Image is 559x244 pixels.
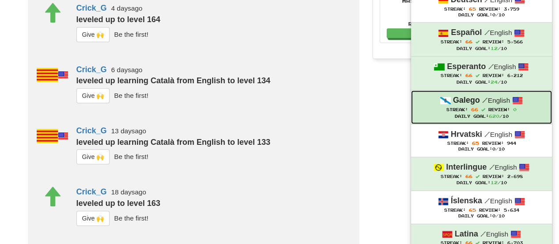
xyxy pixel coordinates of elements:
[468,207,475,213] span: 65
[114,214,148,222] small: Be the first!
[492,147,495,151] span: 0
[488,62,494,70] span: /
[411,124,552,157] a: Hrvatski /English Streak: 65 Review: 944 Daily Goal:0/10
[411,191,552,223] a: Íslenska /English Streak: 65 Review: 5,634 Daily Goal:0/10
[440,174,462,179] span: Streak:
[114,92,148,99] small: Be the first!
[488,107,510,112] span: Review:
[475,40,479,44] span: Streak includes today.
[420,179,543,186] div: Daily Goal: /10
[114,30,148,38] small: Be the first!
[507,174,522,179] span: 2,698
[479,7,500,12] span: Review:
[420,113,543,120] div: Daily Goal: /10
[111,188,146,196] small: 18 days ago
[480,230,508,238] small: English
[482,39,504,44] span: Review:
[484,197,490,205] span: /
[488,113,499,119] span: 620
[76,65,107,74] a: Crick_G
[76,149,110,164] button: Give 🙌
[492,12,495,17] span: 0
[111,127,146,135] small: 13 days ago
[488,63,516,70] small: English
[111,66,143,74] small: 6 days ago
[507,39,522,44] span: 5,566
[465,73,472,78] span: 66
[440,39,462,44] span: Streak:
[402,17,502,28] div: Ranked: this week
[447,141,468,146] span: Streak:
[507,73,522,78] span: 6,212
[411,57,552,90] a: Esperanto /English Streak: 66 Review: 6,212 Daily Goal:24/10
[480,230,486,238] span: /
[506,141,516,146] span: 944
[446,163,487,171] strong: Interlingue
[76,211,110,226] button: Give 🙌
[76,27,110,42] button: Give 🙌
[76,15,160,24] strong: leveled up to level 164
[451,196,482,205] strong: Íslenska
[451,28,482,37] strong: Español
[420,12,543,18] div: Daily Goal: /10
[490,180,497,185] span: 12
[482,174,504,179] span: Review:
[114,153,148,160] small: Be the first!
[475,74,479,77] span: Streak includes today.
[465,174,472,179] span: 66
[420,79,543,85] div: Daily Goal: /10
[472,140,479,146] span: 65
[479,208,500,213] span: Review:
[76,4,107,12] a: Crick_G
[76,199,160,208] strong: leveled up to level 163
[444,7,465,12] span: Streak:
[402,5,502,17] div: Ranked: overall
[484,197,512,205] small: English
[76,88,110,103] button: Give 🙌
[411,157,552,190] a: Interlingue /English Streak: 66 Review: 2,698 Daily Goal:12/10
[387,28,517,38] a: Play
[503,7,519,12] span: 3,759
[444,208,465,213] span: Streak:
[420,147,543,152] div: Daily Goal: /10
[513,107,517,112] span: 0
[489,163,517,171] small: English
[484,28,490,36] span: /
[111,4,143,12] small: 4 days ago
[484,131,512,138] small: English
[465,39,472,44] span: 66
[76,126,107,135] a: Crick_G
[447,62,486,71] strong: Esperanto
[471,107,478,112] span: 66
[490,79,497,85] span: 24
[484,29,512,36] small: English
[490,46,497,51] span: 12
[446,107,468,112] span: Streak:
[420,213,543,219] div: Daily Goal: /10
[76,76,270,85] strong: leveled up learning Català from English to level 134
[482,96,488,104] span: /
[484,130,490,138] span: /
[468,6,475,12] span: 65
[489,163,494,171] span: /
[503,208,519,213] span: 5,634
[411,23,552,56] a: Español /English Streak: 66 Review: 5,566 Daily Goal:12/10
[76,138,270,147] strong: leveled up learning Català from English to level 133
[411,90,552,124] a: Galego /English Streak: 66 Review: 0 Daily Goal:620/10
[482,141,503,146] span: Review:
[440,73,462,78] span: Streak:
[492,213,495,218] span: 0
[420,45,543,52] div: Daily Goal: /10
[453,96,480,105] strong: Galego
[482,73,504,78] span: Review:
[76,187,107,196] a: Crick_G
[482,97,510,104] small: English
[451,130,482,139] strong: Hrvatski
[475,174,479,178] span: Streak includes today.
[481,108,485,112] span: Streak includes today.
[455,229,478,238] strong: Latina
